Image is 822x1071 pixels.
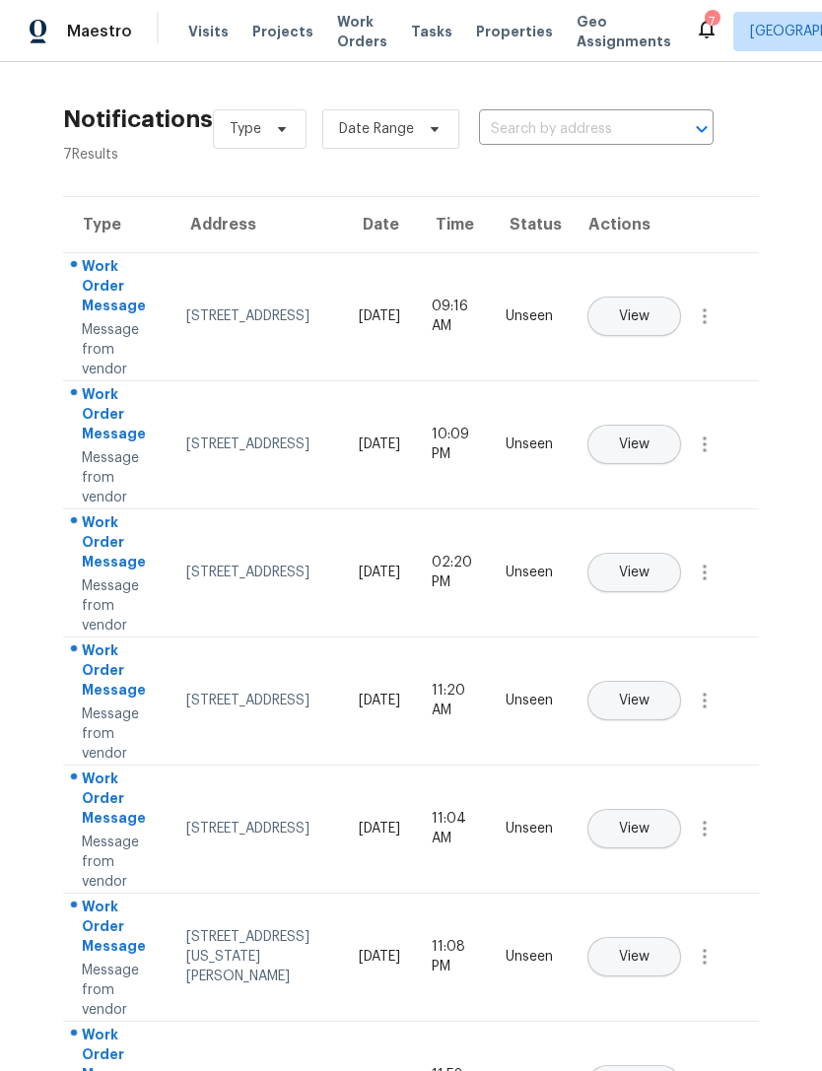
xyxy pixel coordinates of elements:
[587,937,681,976] button: View
[82,704,155,764] div: Message from vendor
[82,897,155,961] div: Work Order Message
[587,425,681,464] button: View
[619,822,650,837] span: View
[82,448,155,507] div: Message from vendor
[506,947,553,967] div: Unseen
[432,425,474,464] div: 10:09 PM
[359,435,400,454] div: [DATE]
[577,12,671,51] span: Geo Assignments
[171,197,343,252] th: Address
[569,197,759,252] th: Actions
[339,119,414,139] span: Date Range
[82,769,155,833] div: Work Order Message
[619,437,650,452] span: View
[359,563,400,582] div: [DATE]
[186,306,327,326] div: [STREET_ADDRESS]
[359,947,400,967] div: [DATE]
[82,576,155,636] div: Message from vendor
[476,22,553,41] span: Properties
[688,115,716,143] button: Open
[479,114,658,145] input: Search by address
[432,553,474,592] div: 02:20 PM
[587,809,681,848] button: View
[506,819,553,838] div: Unseen
[82,256,155,320] div: Work Order Message
[230,119,261,139] span: Type
[432,937,474,976] div: 11:08 PM
[82,833,155,892] div: Message from vendor
[619,309,650,324] span: View
[619,566,650,580] span: View
[506,691,553,710] div: Unseen
[432,809,474,848] div: 11:04 AM
[82,512,155,576] div: Work Order Message
[619,694,650,708] span: View
[63,197,171,252] th: Type
[587,553,681,592] button: View
[188,22,229,41] span: Visits
[506,563,553,582] div: Unseen
[587,297,681,336] button: View
[432,681,474,720] div: 11:20 AM
[359,306,400,326] div: [DATE]
[186,563,327,582] div: [STREET_ADDRESS]
[252,22,313,41] span: Projects
[186,691,327,710] div: [STREET_ADDRESS]
[82,640,155,704] div: Work Order Message
[63,145,213,165] div: 7 Results
[359,819,400,838] div: [DATE]
[82,961,155,1020] div: Message from vendor
[506,435,553,454] div: Unseen
[432,297,474,336] div: 09:16 AM
[411,25,452,38] span: Tasks
[186,927,327,986] div: [STREET_ADDRESS][US_STATE][PERSON_NAME]
[337,12,387,51] span: Work Orders
[343,197,416,252] th: Date
[506,306,553,326] div: Unseen
[619,950,650,965] span: View
[63,109,213,129] h2: Notifications
[490,197,569,252] th: Status
[67,22,132,41] span: Maestro
[587,681,681,720] button: View
[359,691,400,710] div: [DATE]
[186,435,327,454] div: [STREET_ADDRESS]
[82,384,155,448] div: Work Order Message
[705,12,719,32] div: 7
[186,819,327,838] div: [STREET_ADDRESS]
[416,197,490,252] th: Time
[82,320,155,379] div: Message from vendor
